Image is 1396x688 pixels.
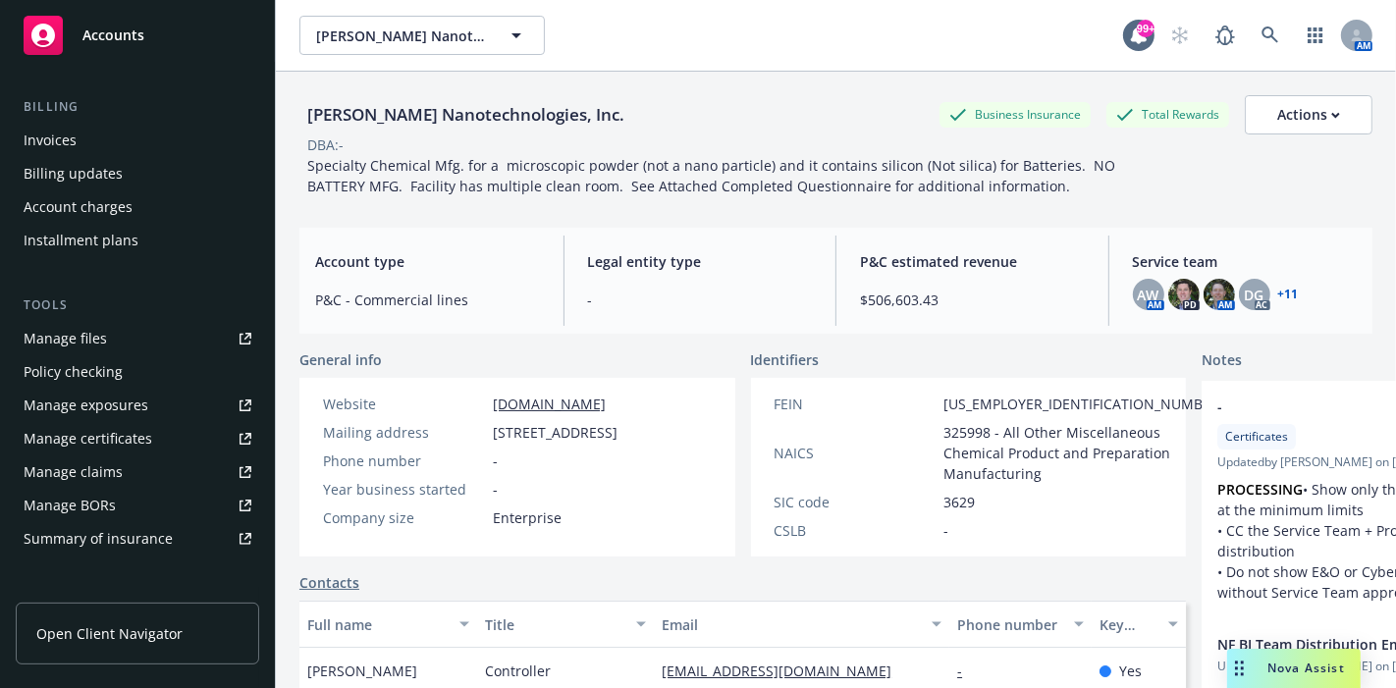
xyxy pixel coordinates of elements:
[16,158,259,189] a: Billing updates
[957,614,1061,635] div: Phone number
[1202,349,1242,373] span: Notes
[588,290,813,310] span: -
[316,26,486,46] span: [PERSON_NAME] Nanotechnologies, Inc.
[1133,251,1358,272] span: Service team
[323,507,485,528] div: Company size
[588,251,813,272] span: Legal entity type
[323,450,485,471] div: Phone number
[1245,95,1372,134] button: Actions
[940,102,1091,127] div: Business Insurance
[1227,649,1361,688] button: Nova Assist
[24,158,123,189] div: Billing updates
[485,614,625,635] div: Title
[315,251,540,272] span: Account type
[36,623,183,644] span: Open Client Navigator
[82,27,144,43] span: Accounts
[323,479,485,500] div: Year business started
[662,662,907,680] a: [EMAIL_ADDRESS][DOMAIN_NAME]
[16,225,259,256] a: Installment plans
[1100,614,1156,635] div: Key contact
[24,423,152,454] div: Manage certificates
[16,125,259,156] a: Invoices
[485,661,551,681] span: Controller
[299,572,359,593] a: Contacts
[944,394,1225,414] span: [US_EMPLOYER_IDENTIFICATION_NUMBER]
[16,191,259,223] a: Account charges
[1204,279,1235,310] img: photo
[16,523,259,555] a: Summary of insurance
[944,492,976,512] span: 3629
[1168,279,1200,310] img: photo
[16,97,259,117] div: Billing
[16,356,259,388] a: Policy checking
[493,479,498,500] span: -
[323,394,485,414] div: Website
[299,349,382,370] span: General info
[24,125,77,156] div: Invoices
[493,395,606,413] a: [DOMAIN_NAME]
[16,490,259,521] a: Manage BORs
[24,191,133,223] div: Account charges
[307,614,448,635] div: Full name
[315,290,540,310] span: P&C - Commercial lines
[944,422,1225,484] span: 325998 - All Other Miscellaneous Chemical Product and Preparation Manufacturing
[16,8,259,63] a: Accounts
[16,295,259,315] div: Tools
[16,423,259,454] a: Manage certificates
[1217,480,1303,499] strong: PROCESSING
[775,520,937,541] div: CSLB
[24,523,173,555] div: Summary of insurance
[16,323,259,354] a: Manage files
[24,356,123,388] div: Policy checking
[1092,601,1186,648] button: Key contact
[24,323,107,354] div: Manage files
[477,601,655,648] button: Title
[16,456,259,488] a: Manage claims
[307,661,417,681] span: [PERSON_NAME]
[1137,20,1154,37] div: 99+
[307,156,1119,195] span: Specialty Chemical Mfg. for a microscopic powder (not a nano particle) and it contains silicon (N...
[957,662,978,680] a: -
[654,601,949,648] button: Email
[1296,16,1335,55] a: Switch app
[493,507,562,528] span: Enterprise
[860,290,1085,310] span: $506,603.43
[775,492,937,512] div: SIC code
[493,422,617,443] span: [STREET_ADDRESS]
[1206,16,1245,55] a: Report a Bug
[1267,660,1345,676] span: Nova Assist
[944,520,949,541] span: -
[24,390,148,421] div: Manage exposures
[775,443,937,463] div: NAICS
[16,390,259,421] a: Manage exposures
[1245,285,1264,305] span: DG
[860,251,1085,272] span: P&C estimated revenue
[1160,16,1200,55] a: Start snowing
[1227,649,1252,688] div: Drag to move
[299,601,477,648] button: Full name
[751,349,820,370] span: Identifiers
[323,422,485,443] div: Mailing address
[1106,102,1229,127] div: Total Rewards
[949,601,1091,648] button: Phone number
[307,134,344,155] div: DBA: -
[24,225,138,256] div: Installment plans
[24,490,116,521] div: Manage BORs
[24,456,123,488] div: Manage claims
[1251,16,1290,55] a: Search
[299,16,545,55] button: [PERSON_NAME] Nanotechnologies, Inc.
[493,450,498,471] span: -
[1119,661,1142,681] span: Yes
[662,614,920,635] div: Email
[1277,96,1340,133] div: Actions
[1225,428,1288,446] span: Certificates
[775,394,937,414] div: FEIN
[299,102,632,128] div: [PERSON_NAME] Nanotechnologies, Inc.
[1138,285,1159,305] span: AW
[1278,289,1299,300] a: +11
